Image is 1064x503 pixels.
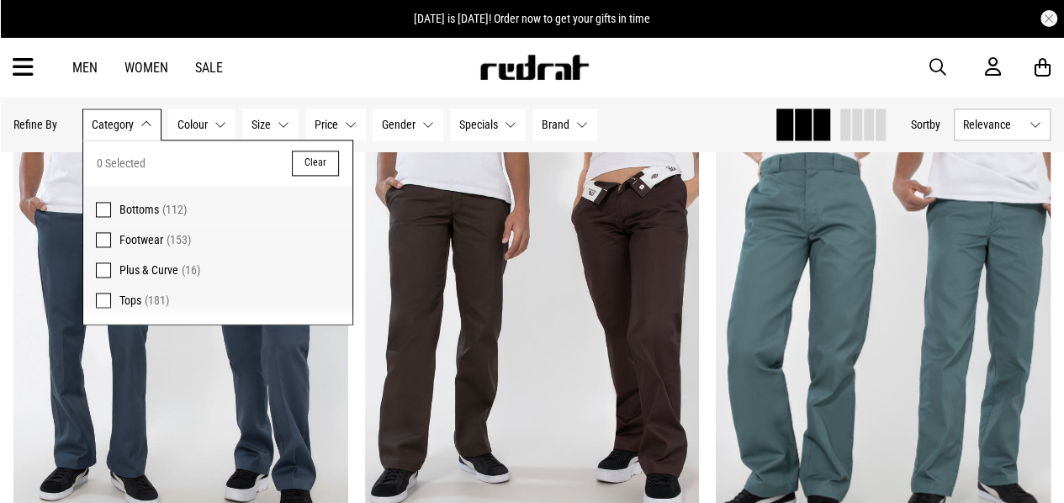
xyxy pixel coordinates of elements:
[145,294,169,307] span: (181)
[292,151,339,176] button: Clear
[92,118,134,131] span: Category
[119,233,163,246] span: Footwear
[168,109,236,140] button: Colour
[373,109,443,140] button: Gender
[124,60,168,76] a: Women
[305,109,366,140] button: Price
[382,118,416,131] span: Gender
[954,109,1051,140] button: Relevance
[82,109,161,140] button: Category
[182,263,200,277] span: (16)
[450,109,526,140] button: Specials
[177,118,208,131] span: Colour
[119,263,178,277] span: Plus & Curve
[167,233,191,246] span: (153)
[162,203,187,216] span: (112)
[13,7,64,57] button: Open LiveChat chat widget
[315,118,338,131] span: Price
[119,203,159,216] span: Bottoms
[195,60,223,76] a: Sale
[459,118,498,131] span: Specials
[929,118,940,131] span: by
[119,294,141,307] span: Tops
[532,109,597,140] button: Brand
[963,118,1023,131] span: Relevance
[242,109,299,140] button: Size
[542,118,569,131] span: Brand
[479,55,590,80] img: Redrat logo
[72,60,98,76] a: Men
[911,114,940,135] button: Sortby
[414,12,650,25] span: [DATE] is [DATE]! Order now to get your gifts in time
[13,118,57,131] p: Refine By
[251,118,271,131] span: Size
[82,140,353,325] div: Category
[97,153,146,173] span: 0 Selected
